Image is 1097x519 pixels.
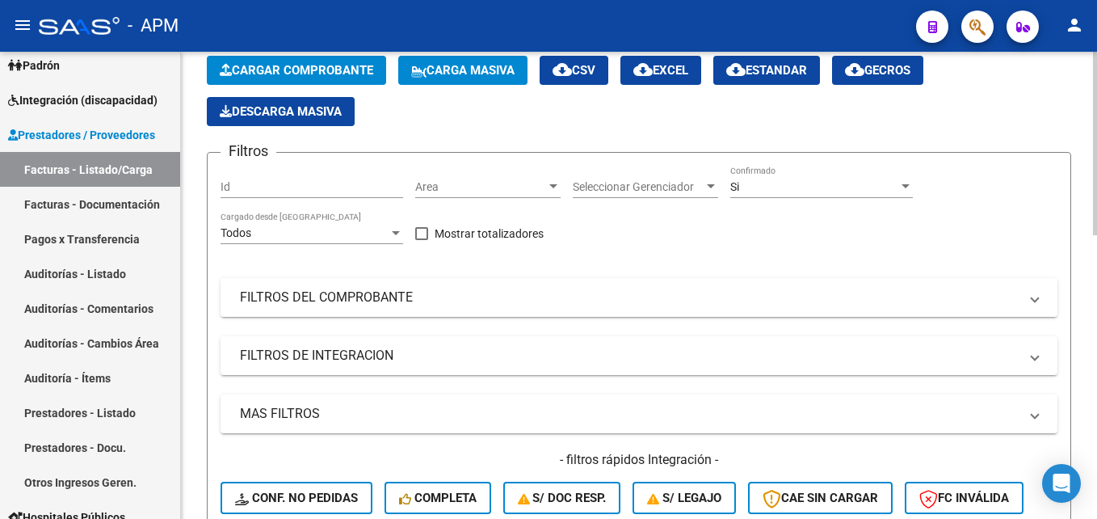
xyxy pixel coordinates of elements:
span: Integración (discapacidad) [8,91,158,109]
button: Conf. no pedidas [221,482,372,514]
button: Carga Masiva [398,56,527,85]
mat-expansion-panel-header: MAS FILTROS [221,395,1057,433]
mat-icon: person [1065,15,1084,35]
button: CAE SIN CARGAR [748,482,893,514]
h3: Filtros [221,140,276,162]
button: Estandar [713,56,820,85]
app-download-masive: Descarga masiva de comprobantes (adjuntos) [207,97,355,126]
mat-icon: cloud_download [726,60,746,79]
span: Seleccionar Gerenciador [573,180,704,194]
mat-panel-title: FILTROS DE INTEGRACION [240,347,1019,365]
span: S/ legajo [647,491,721,505]
span: S/ Doc Resp. [518,491,607,505]
button: FC Inválida [905,482,1023,514]
mat-icon: cloud_download [845,60,864,79]
span: CAE SIN CARGAR [763,491,878,505]
h4: - filtros rápidos Integración - [221,451,1057,469]
mat-expansion-panel-header: FILTROS DEL COMPROBANTE [221,278,1057,317]
mat-panel-title: MAS FILTROS [240,405,1019,423]
span: Conf. no pedidas [235,491,358,505]
span: Todos [221,226,251,239]
span: CSV [553,63,595,78]
span: Estandar [726,63,807,78]
span: Cargar Comprobante [220,63,373,78]
span: Descarga Masiva [220,104,342,119]
span: Padrón [8,57,60,74]
mat-expansion-panel-header: FILTROS DE INTEGRACION [221,336,1057,375]
span: Mostrar totalizadores [435,224,544,243]
button: EXCEL [620,56,701,85]
span: - APM [128,8,179,44]
mat-icon: menu [13,15,32,35]
span: Completa [399,491,477,505]
span: FC Inválida [919,491,1009,505]
span: Si [730,180,739,193]
button: CSV [540,56,608,85]
mat-icon: cloud_download [633,60,653,79]
span: EXCEL [633,63,688,78]
button: S/ legajo [633,482,736,514]
div: Open Intercom Messenger [1042,464,1081,503]
button: Completa [385,482,491,514]
mat-icon: cloud_download [553,60,572,79]
button: S/ Doc Resp. [503,482,621,514]
button: Cargar Comprobante [207,56,386,85]
span: Area [415,180,546,194]
span: Gecros [845,63,910,78]
button: Descarga Masiva [207,97,355,126]
span: Prestadores / Proveedores [8,126,155,144]
button: Gecros [832,56,923,85]
mat-panel-title: FILTROS DEL COMPROBANTE [240,289,1019,306]
span: Carga Masiva [411,63,515,78]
